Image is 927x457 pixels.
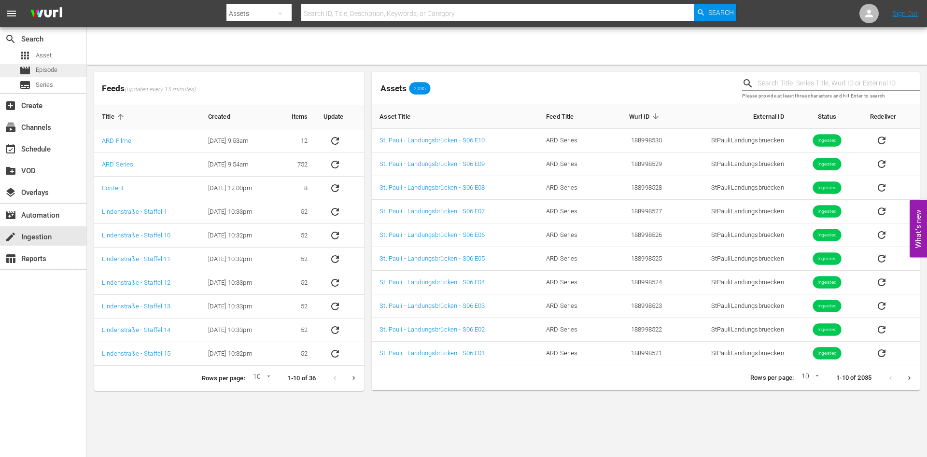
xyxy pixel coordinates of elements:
[102,303,170,310] a: Lindenstraße - Staffel 13
[23,2,70,25] img: ans4CAIJ8jUAAAAAAAAAAAAAAAAAAAAAAAAgQb4GAAAAAAAAAAAAAAAAAAAAAAAAJMjXAAAAAAAAAAAAAAAAAAAAAAAAgAT5G...
[36,80,53,90] span: Series
[276,153,316,177] td: 752
[629,112,662,121] span: Wurl ID
[208,112,243,121] span: Created
[5,165,16,177] span: VOD
[813,255,841,263] span: Ingested
[200,271,276,295] td: [DATE] 10:33pm
[316,105,365,129] th: Update
[798,371,821,385] div: 10
[5,209,16,221] span: Automation
[603,176,670,200] td: 188998528
[200,200,276,224] td: [DATE] 10:33pm
[742,92,920,100] p: Please provide at least three characters and hit Enter to search
[813,137,841,144] span: Ingested
[288,374,316,383] p: 1-10 of 36
[670,318,792,342] td: StPauliLandungsbruecken
[94,105,364,366] table: sticky table
[603,129,670,152] td: 188998530
[538,129,603,152] td: ARD Series
[538,247,603,271] td: ARD Series
[102,350,170,357] a: Lindenstraße - Staffel 15
[750,374,794,383] p: Rows per page:
[379,137,485,144] a: St. Pauli - Landungsbrücken - S06 E10
[670,294,792,318] td: StPauliLandungsbruecken
[538,318,603,342] td: ARD Series
[276,295,316,319] td: 52
[5,100,16,111] span: Create
[538,342,603,365] td: ARD Series
[276,342,316,366] td: 52
[102,255,170,263] a: Lindenstraße - Staffel 11
[670,271,792,294] td: StPauliLandungsbruecken
[276,200,316,224] td: 52
[670,129,792,152] td: StPauliLandungsbruecken
[276,177,316,200] td: 8
[249,371,272,386] div: 10
[538,152,603,176] td: ARD Series
[603,318,670,342] td: 188998522
[813,350,841,357] span: Ingested
[538,200,603,223] td: ARD Series
[792,104,862,129] th: Status
[670,342,792,365] td: StPauliLandungsbruecken
[379,184,485,191] a: St. Pauli - Landungsbrücken - S06 E08
[538,271,603,294] td: ARD Series
[102,112,127,121] span: Title
[379,326,485,333] a: St. Pauli - Landungsbrücken - S06 E02
[893,10,918,17] a: Sign Out
[538,104,603,129] th: Feed Title
[5,187,16,198] span: Overlays
[670,200,792,223] td: StPauliLandungsbruecken
[813,279,841,286] span: Ingested
[900,369,919,388] button: Next page
[200,224,276,248] td: [DATE] 10:32pm
[379,160,485,167] a: St. Pauli - Landungsbrücken - S06 E09
[125,86,196,94] span: (updated every 15 minutes)
[670,176,792,200] td: StPauliLandungsbruecken
[200,295,276,319] td: [DATE] 10:33pm
[379,231,485,238] a: St. Pauli - Landungsbrücken - S06 E06
[200,177,276,200] td: [DATE] 12:00pm
[670,223,792,247] td: StPauliLandungsbruecken
[694,4,736,21] button: Search
[19,79,31,91] span: Series
[200,319,276,342] td: [DATE] 10:33pm
[5,122,16,133] span: Channels
[5,231,16,243] span: Ingestion
[19,65,31,76] span: Episode
[380,83,407,93] span: Assets
[276,319,316,342] td: 52
[102,232,170,239] a: Lindenstraße - Staffel 10
[379,349,485,357] a: St. Pauli - Landungsbrücken - S06 E01
[670,247,792,271] td: StPauliLandungsbruecken
[372,104,920,365] table: sticky table
[276,271,316,295] td: 52
[813,184,841,192] span: Ingested
[5,33,16,45] span: Search
[538,223,603,247] td: ARD Series
[200,129,276,153] td: [DATE] 9:53am
[836,374,871,383] p: 1-10 of 2035
[36,65,57,75] span: Episode
[102,161,133,168] a: ARD Series
[102,184,124,192] a: Content
[102,208,167,215] a: Lindenstraße - Staffel 1
[603,271,670,294] td: 188998524
[813,303,841,310] span: Ingested
[538,294,603,318] td: ARD Series
[379,278,485,286] a: St. Pauli - Landungsbrücken - S06 E04
[813,232,841,239] span: Ingested
[276,105,316,129] th: Items
[910,200,927,257] button: Open Feedback Widget
[862,104,920,129] th: Redeliver
[603,294,670,318] td: 188998523
[813,208,841,215] span: Ingested
[200,248,276,271] td: [DATE] 10:32pm
[603,152,670,176] td: 188998529
[200,342,276,366] td: [DATE] 10:32pm
[36,51,52,60] span: Asset
[102,326,170,333] a: Lindenstraße - Staffel 14
[202,374,245,383] p: Rows per page:
[19,50,31,61] span: Asset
